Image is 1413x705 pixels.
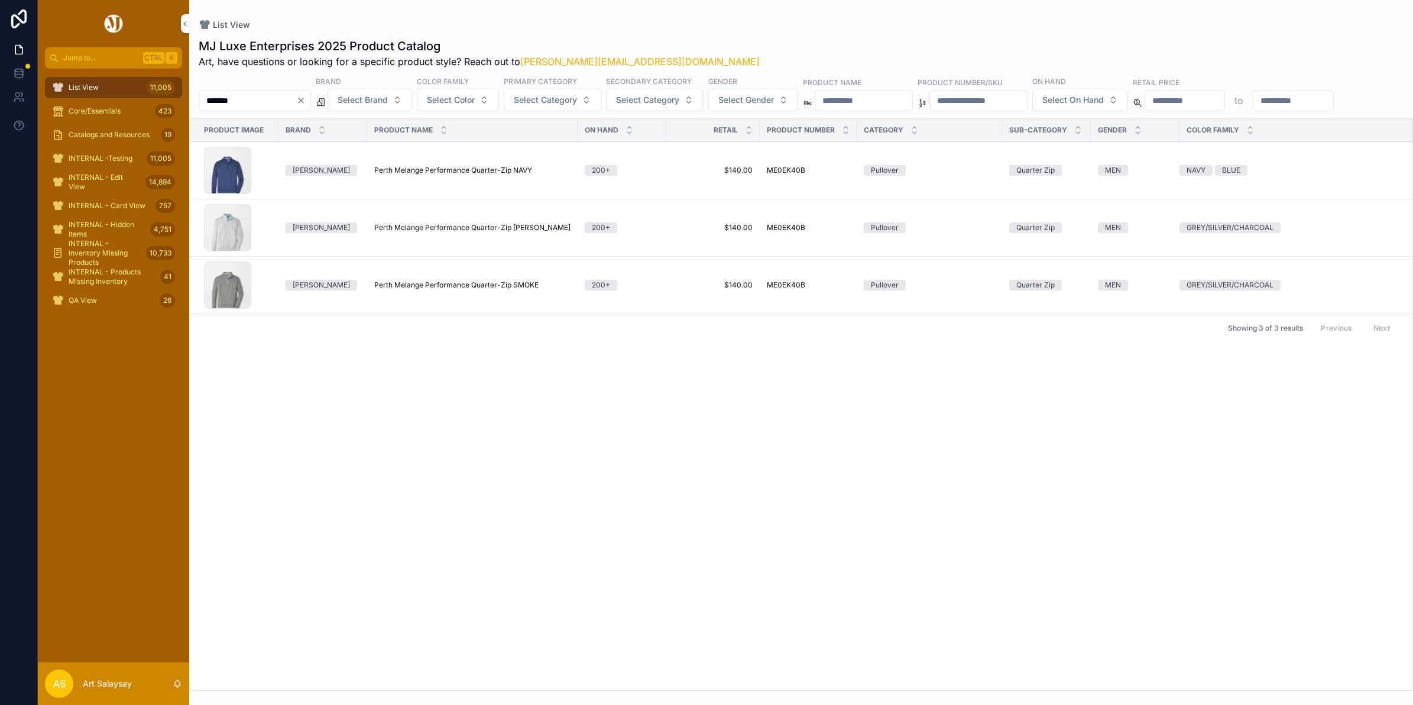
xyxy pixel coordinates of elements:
label: Primary Category [504,76,577,86]
span: Ctrl [143,52,164,64]
span: Category [864,125,903,135]
span: INTERNAL - Inventory Missing Products [69,239,141,267]
span: QA View [69,296,97,305]
a: INTERNAL - Edit View14,894 [45,172,182,193]
div: MEN [1105,222,1121,233]
div: 4,751 [150,222,175,237]
div: 11,005 [147,80,175,95]
a: [PERSON_NAME] [286,280,360,290]
a: ME0EK40B [767,223,850,232]
span: $140.00 [673,166,753,175]
button: Clear [296,96,310,105]
div: 14,894 [145,175,175,189]
div: Pullover [871,222,899,233]
label: Secondary Category [606,76,692,86]
a: Perth Melange Performance Quarter-Zip SMOKE [374,280,571,290]
span: Select Category [616,94,679,106]
label: Brand [316,76,341,86]
span: ME0EK40B [767,166,805,175]
span: Select On Hand [1042,94,1104,106]
label: Product Number/SKU [918,77,1003,88]
span: On Hand [585,125,618,135]
div: 10,733 [146,246,175,260]
button: Select Button [708,89,798,111]
span: Retail [714,125,738,135]
span: Select Category [514,94,577,106]
a: Quarter Zip [1009,280,1084,290]
a: [PERSON_NAME] [286,222,360,233]
div: NAVY [1187,165,1205,176]
a: [PERSON_NAME][EMAIL_ADDRESS][DOMAIN_NAME] [520,56,760,67]
div: Pullover [871,165,899,176]
a: INTERNAL - Inventory Missing Products10,733 [45,242,182,264]
a: ME0EK40B [767,166,850,175]
a: Core/Essentials423 [45,101,182,122]
span: Showing 3 of 3 results [1228,324,1303,333]
a: 200+ [585,165,659,176]
a: Catalogs and Resources19 [45,124,182,145]
div: MEN [1105,280,1121,290]
a: List View [199,19,250,31]
a: INTERNAL -Testing11,005 [45,148,182,169]
span: Select Brand [338,94,388,106]
div: 200+ [592,165,610,176]
p: to [1234,93,1243,108]
a: NAVYBLUE [1179,165,1398,176]
div: Quarter Zip [1016,280,1055,290]
button: Select Button [417,89,499,111]
button: Select Button [328,89,412,111]
div: Pullover [871,280,899,290]
span: Product Image [204,125,264,135]
a: MEN [1098,222,1172,233]
div: GREY/SILVER/CHARCOAL [1187,280,1273,290]
span: ME0EK40B [767,223,805,232]
span: Gender [1098,125,1127,135]
a: Quarter Zip [1009,222,1084,233]
div: Quarter Zip [1016,222,1055,233]
div: scrollable content [38,69,189,326]
a: Perth Melange Performance Quarter-Zip [PERSON_NAME] [374,223,571,232]
a: Pullover [864,165,995,176]
label: On Hand [1032,76,1066,86]
span: Color Family [1187,125,1239,135]
a: INTERNAL - Card View757 [45,195,182,216]
div: [PERSON_NAME] [293,280,350,290]
button: Select Button [606,89,704,111]
div: 423 [155,104,175,118]
div: [PERSON_NAME] [293,222,350,233]
label: Color Family [417,76,469,86]
a: MEN [1098,280,1172,290]
div: 11,005 [147,151,175,166]
a: Perth Melange Performance Quarter-Zip NAVY [374,166,571,175]
span: AS [53,677,66,691]
span: Catalogs and Resources [69,130,150,140]
a: 200+ [585,222,659,233]
span: $140.00 [673,280,753,290]
span: Jump to... [63,53,138,63]
div: 757 [155,199,175,213]
a: GREY/SILVER/CHARCOAL [1179,222,1398,233]
span: List View [213,19,250,31]
span: K [167,53,176,63]
label: Retail Price [1133,77,1179,88]
div: Quarter Zip [1016,165,1055,176]
span: $140.00 [673,223,753,232]
a: Quarter Zip [1009,165,1084,176]
div: 200+ [592,222,610,233]
h1: MJ Luxe Enterprises 2025 Product Catalog [199,38,760,54]
a: Pullover [864,280,995,290]
a: ME0EK40B [767,280,850,290]
button: Select Button [504,89,601,111]
span: Perth Melange Performance Quarter-Zip NAVY [374,166,532,175]
button: Select Button [1032,89,1128,111]
a: List View11,005 [45,77,182,98]
span: ME0EK40B [767,280,805,290]
span: Product Number [767,125,835,135]
span: Perth Melange Performance Quarter-Zip SMOKE [374,280,539,290]
label: Product Name [803,77,861,88]
span: Product Name [374,125,433,135]
a: MEN [1098,165,1172,176]
span: Select Color [427,94,475,106]
span: Brand [286,125,311,135]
